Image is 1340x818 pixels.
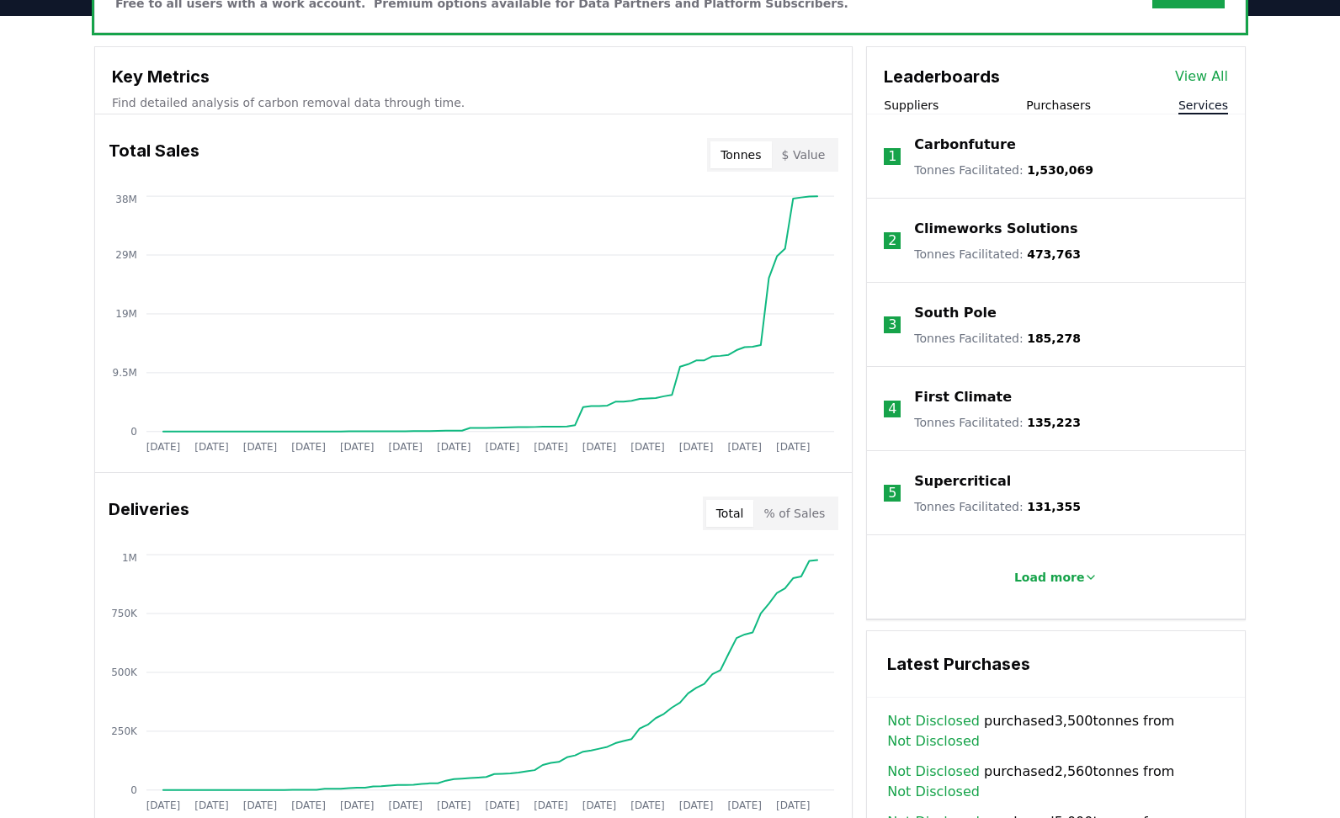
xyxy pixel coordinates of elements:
span: 185,278 [1027,332,1081,345]
tspan: 19M [115,308,137,320]
p: Tonnes Facilitated : [914,414,1081,431]
span: 1,530,069 [1027,163,1093,177]
span: 131,355 [1027,500,1081,513]
h3: Total Sales [109,138,199,172]
tspan: [DATE] [728,441,763,453]
tspan: 750K [111,608,138,619]
span: 473,763 [1027,247,1081,261]
a: Not Disclosed [887,762,980,782]
a: View All [1175,66,1228,87]
a: South Pole [914,303,997,323]
tspan: [DATE] [194,441,229,453]
tspan: 1M [122,552,137,564]
tspan: [DATE] [340,799,375,811]
tspan: [DATE] [243,441,278,453]
a: Not Disclosed [887,782,980,802]
p: Tonnes Facilitated : [914,330,1081,347]
tspan: [DATE] [486,799,520,811]
p: Tonnes Facilitated : [914,498,1081,515]
tspan: 38M [115,194,137,205]
h3: Latest Purchases [887,651,1225,677]
h3: Leaderboards [884,64,1000,89]
span: purchased 2,560 tonnes from [887,762,1225,802]
a: Supercritical [914,471,1011,491]
tspan: [DATE] [291,441,326,453]
tspan: 500K [111,667,138,678]
tspan: [DATE] [631,441,666,453]
tspan: 29M [115,249,137,261]
tspan: [DATE] [534,441,568,453]
a: Carbonfuture [914,135,1015,155]
p: 3 [888,315,896,335]
h3: Key Metrics [112,64,835,89]
a: Not Disclosed [887,711,980,731]
button: $ Value [772,141,836,168]
tspan: [DATE] [776,441,811,453]
p: 2 [888,231,896,251]
span: 135,223 [1027,416,1081,429]
p: Tonnes Facilitated : [914,162,1093,178]
p: Find detailed analysis of carbon removal data through time. [112,94,835,111]
tspan: [DATE] [486,441,520,453]
tspan: [DATE] [534,799,568,811]
span: purchased 3,500 tonnes from [887,711,1225,752]
tspan: [DATE] [194,799,229,811]
tspan: [DATE] [679,799,714,811]
h3: Deliveries [109,497,189,530]
tspan: [DATE] [582,799,617,811]
p: 1 [888,146,896,167]
tspan: [DATE] [243,799,278,811]
tspan: [DATE] [776,799,811,811]
button: Purchasers [1026,97,1091,114]
tspan: [DATE] [146,799,181,811]
button: Load more [1001,560,1112,594]
tspan: [DATE] [389,799,423,811]
a: Climeworks Solutions [914,219,1077,239]
p: 5 [888,483,896,503]
p: Tonnes Facilitated : [914,246,1081,263]
button: Total [706,500,754,527]
tspan: [DATE] [437,441,471,453]
tspan: [DATE] [582,441,617,453]
tspan: [DATE] [679,441,714,453]
p: Load more [1014,569,1085,586]
tspan: [DATE] [340,441,375,453]
button: Tonnes [710,141,771,168]
p: 4 [888,399,896,419]
button: Suppliers [884,97,939,114]
tspan: 9.5M [113,367,137,379]
tspan: [DATE] [437,799,471,811]
tspan: [DATE] [389,441,423,453]
tspan: [DATE] [631,799,666,811]
tspan: 0 [130,426,137,438]
tspan: 250K [111,725,138,737]
button: % of Sales [753,500,835,527]
button: Services [1178,97,1228,114]
tspan: [DATE] [146,441,181,453]
tspan: 0 [130,784,137,796]
tspan: [DATE] [291,799,326,811]
a: First Climate [914,387,1012,407]
tspan: [DATE] [728,799,763,811]
a: Not Disclosed [887,731,980,752]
